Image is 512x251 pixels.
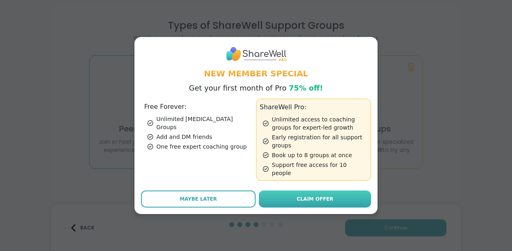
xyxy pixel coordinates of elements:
a: Claim Offer [259,190,371,208]
div: Early registration for all support groups [263,133,367,149]
p: Get your first month of Pro [189,82,323,94]
div: Book up to 8 groups at once [263,151,367,159]
span: 75% off! [289,84,323,92]
h3: ShareWell Pro: [260,102,367,112]
img: ShareWell Logo [226,43,286,64]
div: Add and DM friends [147,133,253,141]
span: Maybe Later [180,195,217,203]
div: One free expert coaching group [147,143,253,151]
div: Unlimited [MEDICAL_DATA] Groups [147,115,253,131]
div: Support free access for 10 people [263,161,367,177]
h3: Free Forever: [144,102,253,112]
button: Maybe Later [141,190,256,208]
div: Unlimited access to coaching groups for expert-led growth [263,115,367,132]
h1: New Member Special [141,68,371,79]
span: Claim Offer [297,195,333,203]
